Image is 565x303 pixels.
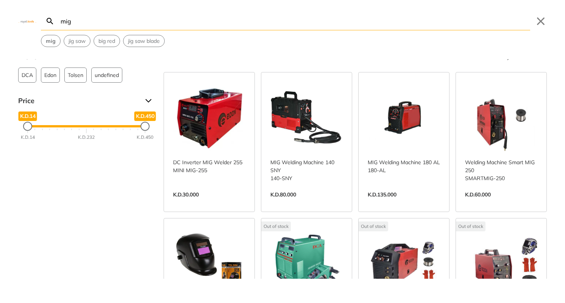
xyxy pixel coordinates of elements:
div: Out of stock [359,221,388,231]
div: K.D.14 [21,134,35,141]
div: Minimum Price [23,122,32,131]
button: Select suggestion: big red [94,35,120,47]
strong: mig [46,38,56,44]
button: Tolsen [64,68,87,83]
button: Select suggestion: jig saw blade [123,35,164,47]
span: jig saw [69,37,86,45]
div: Suggestion: mig [41,35,61,47]
div: Maximum Price [140,122,150,131]
input: Search… [59,12,530,30]
button: Select suggestion: mig [41,35,60,47]
button: Select suggestion: jig saw [64,35,90,47]
div: Suggestion: big red [94,35,120,47]
span: undefined [95,68,119,82]
button: Edon [41,68,60,83]
span: Tolsen [68,68,83,82]
div: K.D.232 [78,134,95,141]
button: Close [535,15,547,27]
svg: Search [45,17,55,26]
button: DCA [18,68,36,83]
span: jig saw blade [128,37,160,45]
div: Out of stock [456,221,485,231]
div: Suggestion: jig saw blade [123,35,165,47]
img: Close [18,19,36,23]
div: Suggestion: jig saw [64,35,91,47]
span: DCA [22,68,33,82]
span: big red [98,37,115,45]
span: Price [18,95,139,107]
button: undefined [91,68,122,83]
span: Edon [44,68,56,82]
div: K.D.450 [137,134,153,141]
div: Out of stock [261,221,291,231]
